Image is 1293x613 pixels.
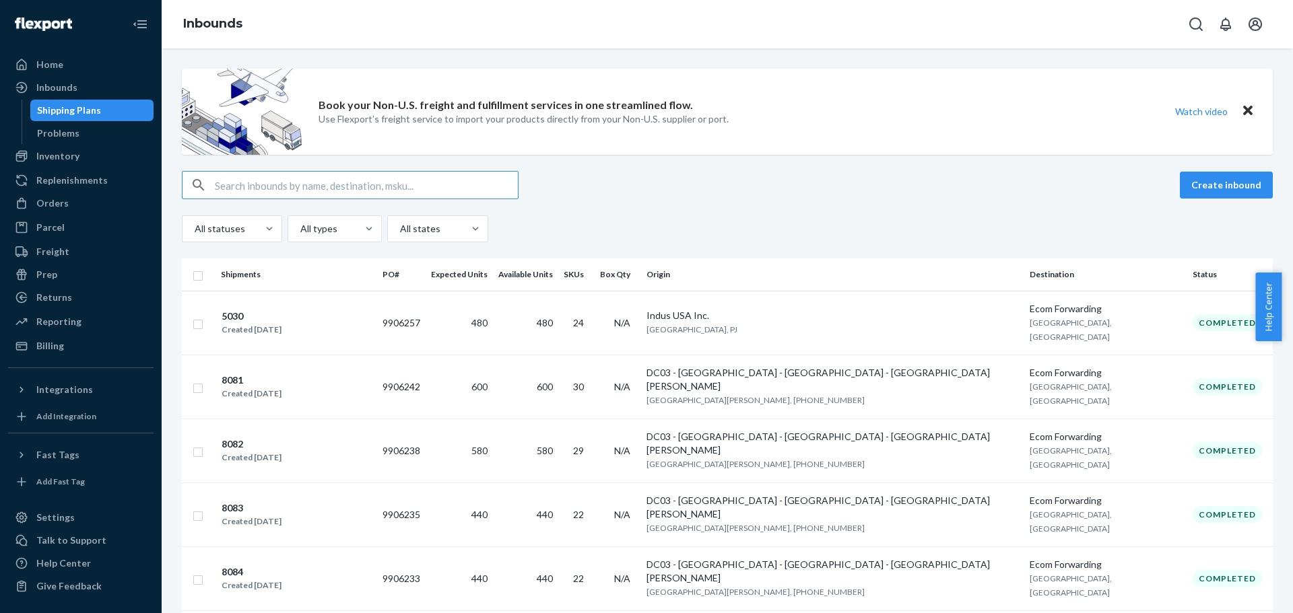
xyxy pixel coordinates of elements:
[471,317,488,328] span: 480
[8,287,154,308] a: Returns
[1207,573,1280,606] iframe: Opens a widget where you can chat to one of our agents
[1193,570,1262,587] div: Completed
[215,258,377,291] th: Shipments
[471,381,488,392] span: 600
[399,222,400,236] input: All states
[573,445,584,456] span: 29
[646,523,865,533] span: [GEOGRAPHIC_DATA][PERSON_NAME], [PHONE_NUMBER]
[1030,494,1182,507] div: Ecom Forwarding
[36,245,69,258] div: Freight
[614,381,630,392] span: N/A
[36,81,77,94] div: Inbounds
[646,324,737,334] span: [GEOGRAPHIC_DATA], PJ
[222,373,281,387] div: 8081
[573,509,584,520] span: 22
[1255,273,1282,341] span: Help Center
[646,558,1019,585] div: DC03 - [GEOGRAPHIC_DATA] - [GEOGRAPHIC_DATA] - [GEOGRAPHIC_DATA][PERSON_NAME]
[36,410,96,422] div: Add Integration
[646,309,1019,322] div: Indus USA Inc.
[1183,11,1209,38] button: Open Search Box
[1030,573,1112,598] span: [GEOGRAPHIC_DATA], [GEOGRAPHIC_DATA]
[37,104,101,117] div: Shipping Plans
[222,565,281,579] div: 8084
[641,258,1024,291] th: Origin
[1030,318,1112,342] span: [GEOGRAPHIC_DATA], [GEOGRAPHIC_DATA]
[471,573,488,584] span: 440
[36,149,79,163] div: Inventory
[8,241,154,262] a: Freight
[537,573,553,584] span: 440
[8,530,154,551] button: Talk to Support
[646,459,865,469] span: [GEOGRAPHIC_DATA][PERSON_NAME], [PHONE_NUMBER]
[471,509,488,520] span: 440
[8,145,154,167] a: Inventory
[8,54,154,75] a: Home
[377,419,426,482] td: 9906238
[1024,258,1187,291] th: Destination
[1030,302,1182,316] div: Ecom Forwarding
[1193,378,1262,395] div: Completed
[8,264,154,285] a: Prep
[222,323,281,336] div: Created [DATE]
[1239,102,1257,121] button: Close
[222,387,281,400] div: Created [DATE]
[8,575,154,597] button: Give Feedback
[222,515,281,528] div: Created [DATE]
[573,317,584,328] span: 24
[1030,366,1182,380] div: Ecom Forwarding
[646,494,1019,521] div: DC03 - [GEOGRAPHIC_DATA] - [GEOGRAPHIC_DATA] - [GEOGRAPHIC_DATA][PERSON_NAME]
[127,11,154,38] button: Close Navigation
[8,170,154,191] a: Replenishments
[377,258,426,291] th: PO#
[36,448,79,462] div: Fast Tags
[471,445,488,456] span: 580
[8,335,154,357] a: Billing
[614,445,630,456] span: N/A
[36,268,57,281] div: Prep
[1193,314,1262,331] div: Completed
[36,511,75,524] div: Settings
[37,127,79,140] div: Problems
[8,379,154,400] button: Integrations
[36,579,102,593] div: Give Feedback
[573,381,584,392] span: 30
[1212,11,1239,38] button: Open notifications
[558,258,595,291] th: SKUs
[8,217,154,238] a: Parcel
[1180,172,1273,199] button: Create inbound
[537,381,553,392] span: 600
[8,444,154,466] button: Fast Tags
[1166,102,1236,121] button: Watch video
[193,222,195,236] input: All statuses
[1030,382,1112,406] span: [GEOGRAPHIC_DATA], [GEOGRAPHIC_DATA]
[8,406,154,427] a: Add Integration
[215,172,518,199] input: Search inbounds by name, destination, msku...
[222,501,281,515] div: 8083
[426,258,493,291] th: Expected Units
[646,366,1019,393] div: DC03 - [GEOGRAPHIC_DATA] - [GEOGRAPHIC_DATA] - [GEOGRAPHIC_DATA][PERSON_NAME]
[36,196,69,210] div: Orders
[1187,258,1273,291] th: Status
[8,552,154,574] a: Help Center
[319,98,693,113] p: Book your Non-U.S. freight and fulfillment services in one streamlined flow.
[36,291,72,304] div: Returns
[183,16,242,31] a: Inbounds
[36,174,108,187] div: Replenishments
[646,430,1019,457] div: DC03 - [GEOGRAPHIC_DATA] - [GEOGRAPHIC_DATA] - [GEOGRAPHIC_DATA][PERSON_NAME]
[537,445,553,456] span: 580
[15,17,72,31] img: Flexport logo
[36,315,81,328] div: Reporting
[299,222,300,236] input: All types
[36,58,63,71] div: Home
[8,471,154,493] a: Add Fast Tag
[36,221,65,234] div: Parcel
[30,100,154,121] a: Shipping Plans
[8,507,154,528] a: Settings
[537,317,553,328] span: 480
[30,122,154,144] a: Problems
[377,291,426,355] td: 9906257
[377,546,426,610] td: 9906233
[222,451,281,464] div: Created [DATE]
[537,509,553,520] span: 440
[36,556,91,570] div: Help Center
